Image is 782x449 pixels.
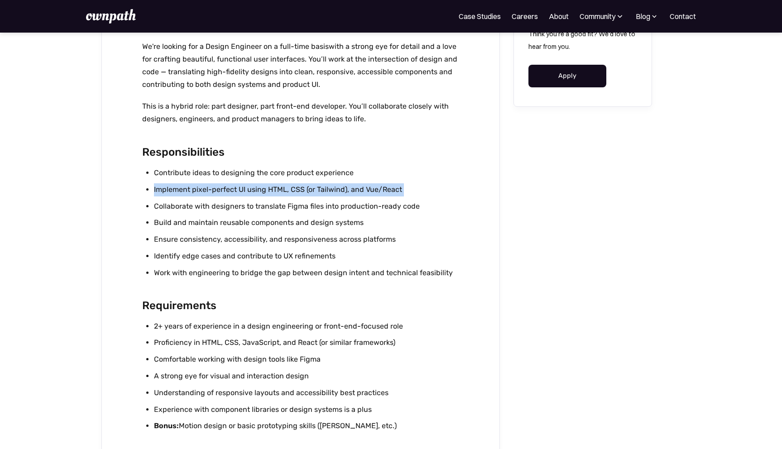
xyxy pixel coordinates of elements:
p: We're looking for a Design Engineer on a full-time basiswith a strong eye for detail and a love f... [142,40,459,91]
a: About [549,11,569,22]
strong: Bonus: [154,421,179,430]
li: Build and maintain reusable components and design systems [154,216,459,229]
li: Ensure consistency, accessibility, and responsiveness across platforms [154,233,459,246]
p: Think you're a good fit? We'd love to hear from you. [528,28,637,53]
li: Experience with component libraries or design systems is a plus [154,403,459,416]
li: Motion design or basic prototyping skills ([PERSON_NAME], etc.) [154,420,459,433]
p: This is a hybrid role: part designer, part front-end developer. You’ll collaborate closely with d... [142,100,459,125]
li: Collaborate with designers to translate Figma files into production-ready code [154,200,459,213]
li: Contribute ideas to designing the core product experience [154,167,459,180]
li: Work with engineering to bridge the gap between design intent and technical feasibility [154,267,459,280]
a: Contact [670,11,696,22]
li: Implement pixel-perfect UI using HTML, CSS (or Tailwind), and Vue/React [154,183,459,196]
h2: Responsibilities [142,143,459,161]
h2: Requirements [142,297,459,315]
div: Community [580,11,624,22]
li: Understanding of responsive layouts and accessibility best practices [154,387,459,400]
a: Case Studies [459,11,501,22]
li: A strong eye for visual and interaction design [154,370,459,383]
div: Blog [635,11,659,22]
li: Comfortable working with design tools like Figma [154,353,459,366]
a: Careers [512,11,538,22]
a: Apply [528,65,607,87]
li: 2+ years of experience in a design engineering or front-end-focused role [154,320,459,333]
li: Identify edge cases and contribute to UX refinements [154,250,459,263]
div: Blog [636,11,650,22]
li: Proficiency in HTML, CSS, JavaScript, and React (or similar frameworks) [154,336,459,349]
div: Community [580,11,615,22]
